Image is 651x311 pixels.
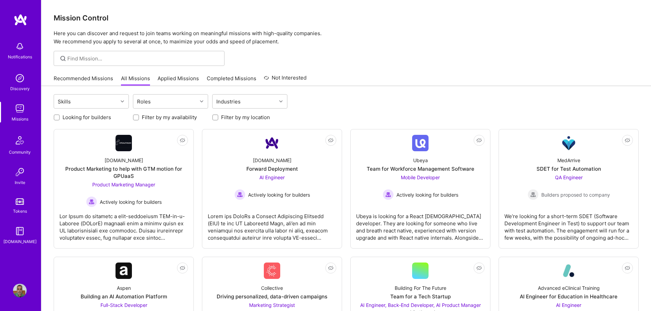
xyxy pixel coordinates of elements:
[11,284,28,297] a: User Avatar
[3,238,37,245] div: [DOMAIN_NAME]
[246,165,298,172] div: Forward Deployment
[279,100,283,103] i: icon Chevron
[180,265,185,271] i: icon EyeClosed
[259,174,285,180] span: AI Engineer
[13,40,27,53] img: bell
[560,135,577,151] img: Company Logo
[67,55,219,62] input: Find Mission...
[200,100,203,103] i: icon Chevron
[217,293,327,300] div: Driving personalized, data-driven campaigns
[520,293,618,300] div: AI Engineer for Education in Healthcare
[121,100,124,103] i: icon Chevron
[54,75,113,86] a: Recommended Missions
[328,138,334,143] i: icon EyeClosed
[208,207,336,241] div: Lorem ips DoloRs a Consect Adipiscing Elitsedd (EIU) te inc UT Laboreetd Magn, ali’en ad min veni...
[401,174,440,180] span: Mobile Developer
[328,265,334,271] i: icon EyeClosed
[142,114,197,121] label: Filter by my availability
[556,302,581,308] span: AI Engineer
[59,55,67,62] i: icon SearchGrey
[14,14,27,26] img: logo
[476,138,482,143] i: icon EyeClosed
[625,265,630,271] i: icon EyeClosed
[9,149,31,156] div: Community
[121,75,150,86] a: All Missions
[54,29,639,46] p: Here you can discover and request to join teams working on meaningful missions with high-quality ...
[356,207,485,241] div: Ubeya is looking for a React [DEMOGRAPHIC_DATA] developer. They are looking for someone who live ...
[116,135,132,151] img: Company Logo
[16,198,24,205] img: tokens
[100,198,162,206] span: Actively looking for builders
[215,97,242,107] div: Industries
[625,138,630,143] i: icon EyeClosed
[116,263,132,279] img: Company Logo
[13,102,27,115] img: teamwork
[528,189,539,200] img: Builders proposed to company
[54,14,639,22] h3: Mission Control
[207,75,256,86] a: Completed Missions
[180,138,185,143] i: icon EyeClosed
[100,302,147,308] span: Full-Stack Developer
[367,165,474,172] div: Team for Workforce Management Software
[557,157,580,164] div: MedArrive
[135,97,152,107] div: Roles
[264,74,307,86] a: Not Interested
[538,284,600,292] div: Advanced eClinical Training
[13,71,27,85] img: discovery
[86,196,97,207] img: Actively looking for builders
[221,114,270,121] label: Filter by my location
[117,284,131,292] div: Aspen
[81,293,167,300] div: Building an AI Automation Platform
[264,135,280,151] img: Company Logo
[59,165,188,180] div: Product Marketing to help with GTM motion for GPUaaS
[261,284,283,292] div: Collective
[13,224,27,238] img: guide book
[249,302,295,308] span: Marketing Strategist
[541,191,610,198] span: Builders proposed to company
[208,135,336,243] a: Company Logo[DOMAIN_NAME]Forward DeploymentAI Engineer Actively looking for buildersActively look...
[504,135,633,243] a: Company LogoMedArriveSDET for Test AutomationQA Engineer Builders proposed to companyBuilders pro...
[253,157,291,164] div: [DOMAIN_NAME]
[248,191,310,198] span: Actively looking for builders
[12,132,28,149] img: Community
[395,284,446,292] div: Building For The Future
[59,207,188,241] div: Lor Ipsum do sitametc a elit-seddoeiusm TEM-in-u-Laboree (DOLorE) magnaali enim a minimv quisn ex...
[13,208,27,215] div: Tokens
[13,165,27,179] img: Invite
[15,179,25,186] div: Invite
[360,302,481,308] span: AI Engineer, Back-End Developer, AI Product Manager
[56,97,72,107] div: Skills
[10,85,30,92] div: Discovery
[105,157,143,164] div: [DOMAIN_NAME]
[560,263,577,279] img: Company Logo
[504,207,633,241] div: We’re looking for a short-term SDET (Software Development Engineer in Test) to support our team w...
[13,284,27,297] img: User Avatar
[59,135,188,243] a: Company Logo[DOMAIN_NAME]Product Marketing to help with GTM motion for GPUaaSProduct Marketing Ma...
[383,189,394,200] img: Actively looking for builders
[158,75,199,86] a: Applied Missions
[12,115,28,123] div: Missions
[412,135,429,151] img: Company Logo
[234,189,245,200] img: Actively looking for builders
[396,191,458,198] span: Actively looking for builders
[264,263,280,279] img: Company Logo
[8,53,32,60] div: Notifications
[390,293,451,300] div: Team for a Tech Startup
[356,135,485,243] a: Company LogoUbeyaTeam for Workforce Management SoftwareMobile Developer Actively looking for buil...
[555,174,583,180] span: QA Engineer
[92,182,155,187] span: Product Marketing Manager
[413,157,428,164] div: Ubeya
[63,114,111,121] label: Looking for builders
[537,165,601,172] div: SDET for Test Automation
[476,265,482,271] i: icon EyeClosed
